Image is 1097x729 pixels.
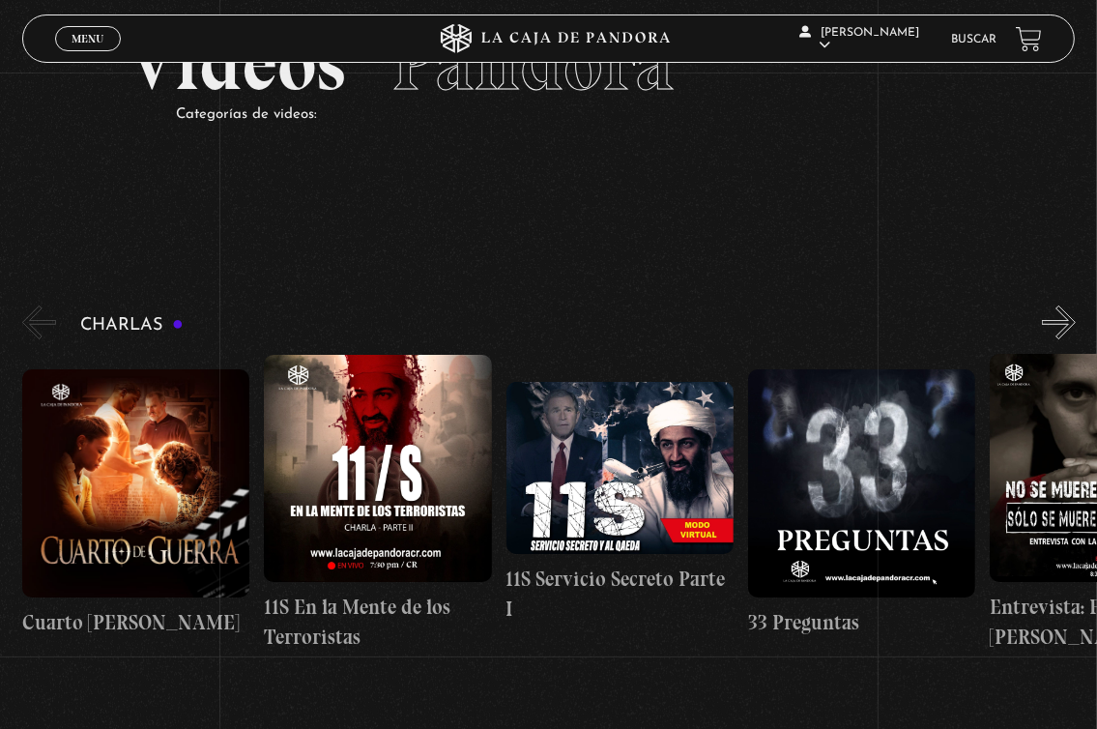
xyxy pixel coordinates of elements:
span: Cerrar [65,49,110,63]
a: 33 Preguntas [748,354,975,652]
h4: Cuarto [PERSON_NAME] [22,607,249,638]
a: 11S En la Mente de los Terroristas [264,354,491,652]
h4: 33 Preguntas [748,607,975,638]
span: Pandora [391,16,675,109]
h3: Charlas [80,316,184,335]
a: Cuarto [PERSON_NAME] [22,354,249,652]
h4: 11S En la Mente de los Terroristas [264,592,491,653]
a: Buscar [951,34,996,45]
span: [PERSON_NAME] [800,27,920,51]
a: 11S Servicio Secreto Parte I [506,354,734,652]
button: Next [1042,306,1076,339]
button: Previous [22,306,56,339]
a: View your shopping cart [1016,26,1042,52]
p: Categorías de videos: [176,102,970,128]
h2: Videos [128,24,970,102]
h4: 11S Servicio Secreto Parte I [506,564,734,625]
span: Menu [72,33,103,44]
